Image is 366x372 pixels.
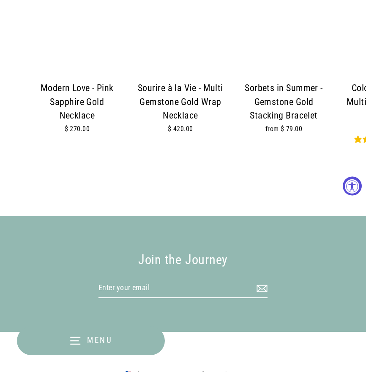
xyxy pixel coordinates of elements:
div: Modern Love - Pink Sapphire Gold Necklace [34,81,120,123]
span: $ 420.00 [168,125,193,133]
button: Accessibility Widget, click to open [343,177,362,196]
button: Menu [17,326,165,355]
div: Join the Journey [90,250,276,270]
input: Enter your email [98,278,268,298]
span: $ 270.00 [65,125,90,133]
div: Sourire à la Vie - Multi Gemstone Gold Wrap Necklace [137,81,224,123]
span: from $ 79.00 [265,125,302,133]
span: Menu [87,335,113,345]
div: Sorbets in Summer - Gemstone Gold Stacking Bracelet [240,81,327,123]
